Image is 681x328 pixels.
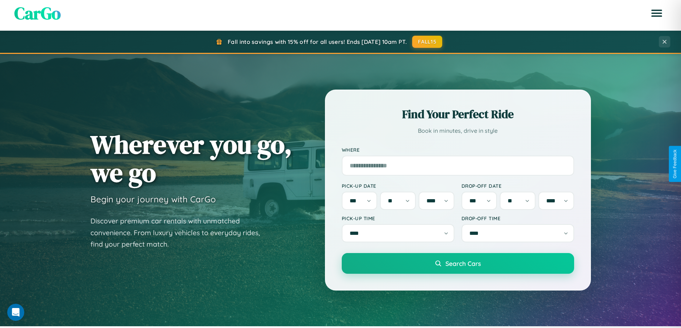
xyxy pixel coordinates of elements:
[7,304,24,321] iframe: Intercom live chat
[462,215,574,221] label: Drop-off Time
[445,259,481,267] span: Search Cars
[672,150,677,178] div: Give Feedback
[647,3,667,23] button: Open menu
[228,38,407,45] span: Fall into savings with 15% off for all users! Ends [DATE] 10am PT.
[90,194,216,205] h3: Begin your journey with CarGo
[412,36,442,48] button: FALL15
[342,126,574,136] p: Book in minutes, drive in style
[90,130,292,187] h1: Wherever you go, we go
[342,183,454,189] label: Pick-up Date
[342,253,574,274] button: Search Cars
[342,215,454,221] label: Pick-up Time
[14,1,61,25] span: CarGo
[342,106,574,122] h2: Find Your Perfect Ride
[462,183,574,189] label: Drop-off Date
[90,215,269,250] p: Discover premium car rentals with unmatched convenience. From luxury vehicles to everyday rides, ...
[342,147,574,153] label: Where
